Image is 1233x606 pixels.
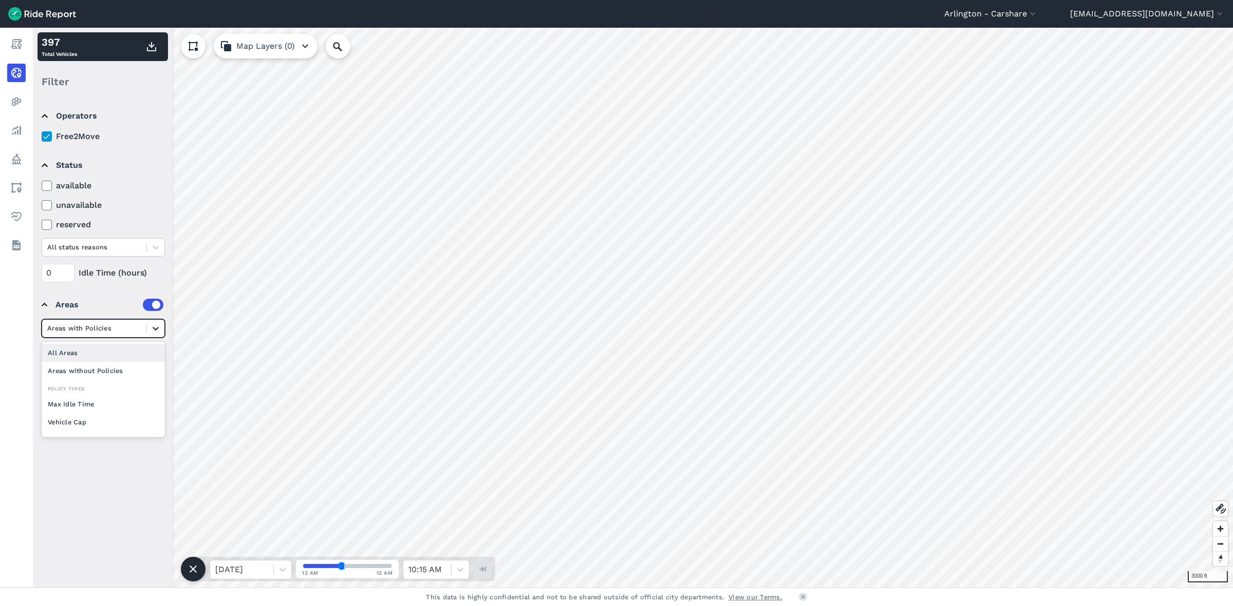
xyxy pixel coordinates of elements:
[42,34,77,59] div: Total Vehicles
[42,180,165,192] label: available
[42,219,165,231] label: reserved
[7,92,26,111] a: Heatmaps
[7,207,26,226] a: Health
[42,290,163,319] summary: Areas
[42,199,165,211] label: unavailable
[7,35,26,53] a: Report
[214,34,317,58] button: Map Layers (0)
[42,151,163,180] summary: Status
[7,179,26,197] a: Areas
[7,121,26,140] a: Analyze
[38,66,168,97] div: Filter
[302,569,319,577] span: 12 AM
[377,569,393,577] span: 12 AM
[728,592,782,602] a: View our Terms.
[1070,8,1225,20] button: [EMAIL_ADDRESS][DOMAIN_NAME]
[55,299,163,311] div: Areas
[1188,571,1228,582] div: 3000 ft
[1213,551,1228,566] button: Reset bearing to north
[42,130,165,143] label: Free2Move
[7,150,26,168] a: Policy
[42,362,165,380] div: Areas without Policies
[42,34,77,50] div: 397
[42,395,165,413] div: Max Idle Time
[1213,536,1228,551] button: Zoom out
[8,7,76,21] img: Ride Report
[7,236,26,255] a: Datasets
[42,102,163,130] summary: Operators
[42,264,165,282] div: Idle Time (hours)
[1213,521,1228,536] button: Zoom in
[42,384,165,394] div: Policy Types
[42,413,165,431] div: Vehicle Cap
[42,344,165,362] div: All Areas
[33,28,1233,588] canvas: Map
[7,64,26,82] a: Realtime
[326,34,367,58] input: Search Location or Vehicles
[944,8,1038,20] button: Arlington - Carshare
